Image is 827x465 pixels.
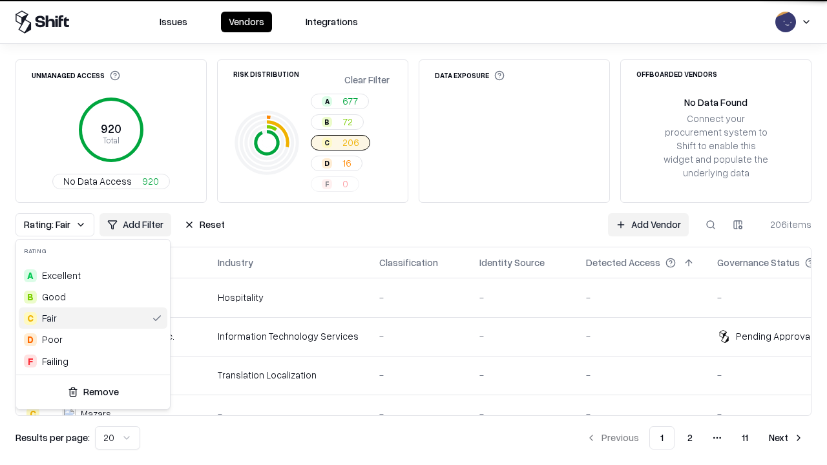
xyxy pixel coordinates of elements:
[24,312,37,325] div: C
[24,269,37,282] div: A
[24,355,37,367] div: F
[16,262,170,375] div: Suggestions
[42,333,63,346] div: Poor
[42,269,81,282] span: Excellent
[21,380,165,404] button: Remove
[42,311,57,325] span: Fair
[24,333,37,346] div: D
[24,291,37,304] div: B
[16,240,170,262] div: Rating
[42,290,66,304] span: Good
[42,355,68,368] div: Failing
